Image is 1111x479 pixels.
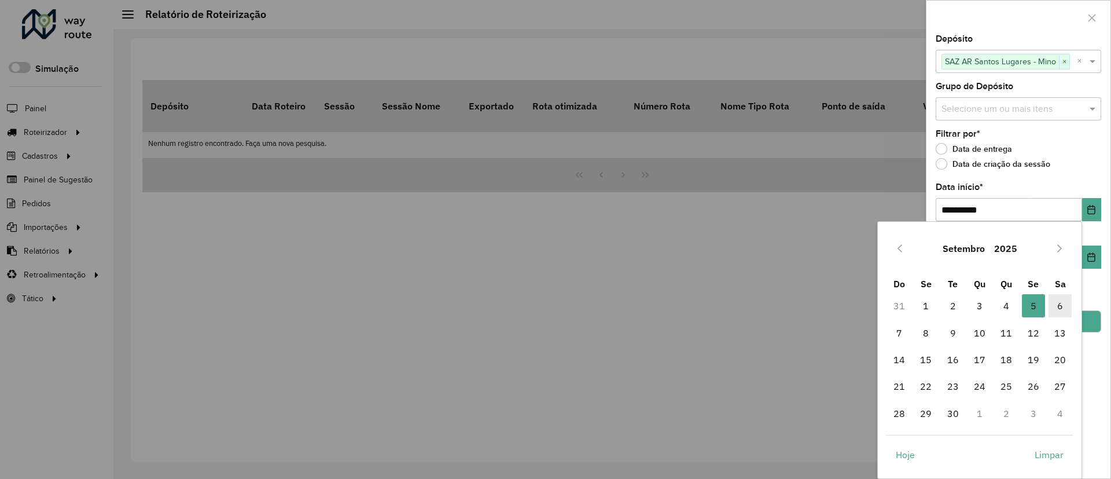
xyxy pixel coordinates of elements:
[993,320,1020,346] td: 11
[941,294,965,317] span: 2
[914,402,937,425] span: 29
[966,373,993,400] td: 24
[1050,239,1069,258] button: Next Month
[939,292,966,319] td: 2
[886,373,913,400] td: 21
[939,346,966,373] td: 16
[942,54,1059,68] span: SAZ AR Santos Lugares - Mino
[941,402,965,425] span: 30
[968,375,991,398] span: 24
[896,448,915,462] span: Hoje
[1025,443,1073,466] button: Limpar
[913,373,939,400] td: 22
[1028,278,1039,290] span: Se
[939,373,966,400] td: 23
[968,321,991,345] span: 10
[1047,400,1073,427] td: 4
[966,320,993,346] td: 10
[888,402,911,425] span: 28
[914,321,937,345] span: 8
[1022,294,1045,317] span: 5
[1020,400,1047,427] td: 3
[888,348,911,371] span: 14
[893,278,905,290] span: Do
[936,158,1050,170] label: Data de criação da sessão
[886,443,925,466] button: Hoje
[1049,321,1072,345] span: 13
[936,127,980,141] label: Filtrar por
[966,292,993,319] td: 3
[1022,375,1045,398] span: 26
[913,400,939,427] td: 29
[1022,321,1045,345] span: 12
[1022,348,1045,371] span: 19
[877,221,1082,478] div: Choose Date
[913,320,939,346] td: 8
[938,235,989,262] button: Choose Month
[968,294,991,317] span: 3
[995,348,1018,371] span: 18
[1082,198,1101,221] button: Choose Date
[1047,346,1073,373] td: 20
[886,320,913,346] td: 7
[995,321,1018,345] span: 11
[1077,54,1087,68] span: Clear all
[993,400,1020,427] td: 2
[948,278,958,290] span: Te
[1000,278,1012,290] span: Qu
[936,32,973,46] label: Depósito
[1047,373,1073,400] td: 27
[1047,320,1073,346] td: 13
[939,320,966,346] td: 9
[913,292,939,319] td: 1
[891,239,909,258] button: Previous Month
[914,294,937,317] span: 1
[966,400,993,427] td: 1
[939,400,966,427] td: 30
[1020,292,1047,319] td: 5
[974,278,985,290] span: Qu
[1020,373,1047,400] td: 26
[1047,292,1073,319] td: 6
[941,321,965,345] span: 9
[993,373,1020,400] td: 25
[993,346,1020,373] td: 18
[1055,278,1066,290] span: Sa
[993,292,1020,319] td: 4
[886,346,913,373] td: 14
[888,321,911,345] span: 7
[1020,346,1047,373] td: 19
[936,180,983,194] label: Data início
[886,292,913,319] td: 31
[913,346,939,373] td: 15
[936,143,1012,155] label: Data de entrega
[1059,55,1069,69] span: ×
[1049,294,1072,317] span: 6
[995,375,1018,398] span: 25
[941,375,965,398] span: 23
[914,375,937,398] span: 22
[968,348,991,371] span: 17
[1035,448,1064,462] span: Limpar
[995,294,1018,317] span: 4
[1020,320,1047,346] td: 12
[941,348,965,371] span: 16
[966,346,993,373] td: 17
[886,400,913,427] td: 28
[921,278,932,290] span: Se
[888,375,911,398] span: 21
[1082,246,1101,269] button: Choose Date
[989,235,1022,262] button: Choose Year
[914,348,937,371] span: 15
[1049,375,1072,398] span: 27
[1049,348,1072,371] span: 20
[936,79,1013,93] label: Grupo de Depósito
